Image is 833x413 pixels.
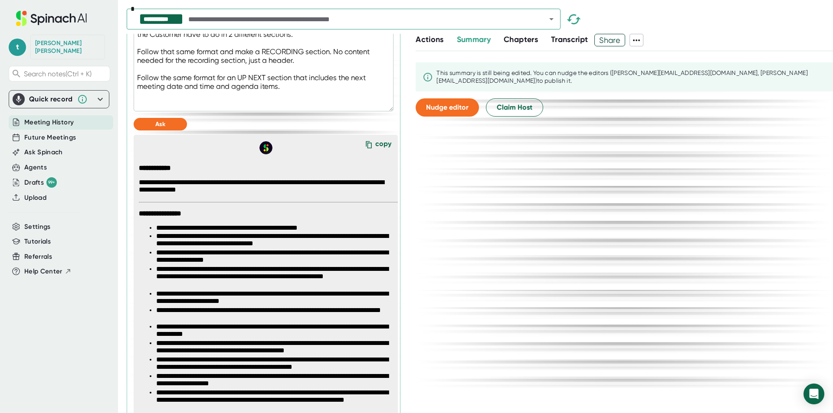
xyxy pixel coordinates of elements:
[24,267,62,276] span: Help Center
[504,35,538,44] span: Chapters
[497,102,532,113] span: Claim Host
[24,193,46,203] button: Upload
[545,13,558,25] button: Open
[457,35,491,44] span: Summary
[13,91,105,108] div: Quick record
[24,70,92,78] span: Search notes (Ctrl + K)
[24,177,57,188] div: Drafts
[551,34,588,46] button: Transcript
[155,120,165,128] span: Ask
[46,177,57,188] div: 99+
[9,39,26,56] span: t
[24,222,51,232] button: Settings
[24,147,63,157] button: Ask Spinach
[486,98,543,117] button: Claim Host
[24,163,47,172] button: Agents
[457,34,491,46] button: Summary
[24,267,72,276] button: Help Center
[416,98,479,117] button: Nudge editor
[24,252,52,262] button: Referrals
[416,34,443,46] button: Actions
[416,35,443,44] span: Actions
[504,34,538,46] button: Chapters
[24,177,57,188] button: Drafts 99+
[803,384,824,404] div: Open Intercom Messenger
[24,237,51,247] button: Tutorials
[551,35,588,44] span: Transcript
[134,118,187,130] button: Ask
[24,133,76,143] button: Future Meetings
[29,95,73,104] div: Quick record
[594,34,625,46] button: Share
[426,103,469,111] span: Nudge editor
[24,117,74,127] button: Meeting History
[375,140,391,151] div: copy
[436,69,826,85] div: This summary is still being edited. You can nudge the editor s ([PERSON_NAME][EMAIL_ADDRESS][DOMA...
[595,33,625,48] span: Share
[35,39,100,55] div: Taylor Hanson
